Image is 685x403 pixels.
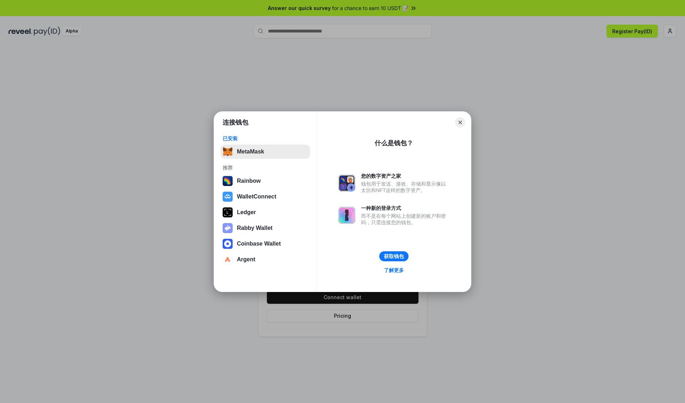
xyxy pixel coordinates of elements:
[223,223,233,233] img: svg+xml,%3Csvg%20xmlns%3D%22http%3A%2F%2Fwww.w3.org%2F2000%2Fsvg%22%20fill%3D%22none%22%20viewBox...
[361,181,450,193] div: 钱包用于发送、接收、存储和显示像以太坊和NFT这样的数字资产。
[361,205,450,211] div: 一种新的登录方式
[223,147,233,157] img: svg+xml,%3Csvg%20fill%3D%22none%22%20height%3D%2233%22%20viewBox%3D%220%200%2035%2033%22%20width%...
[237,193,276,200] div: WalletConnect
[237,225,273,231] div: Rabby Wallet
[338,207,355,224] img: svg+xml,%3Csvg%20xmlns%3D%22http%3A%2F%2Fwww.w3.org%2F2000%2Fsvg%22%20fill%3D%22none%22%20viewBox...
[220,174,310,188] button: Rainbow
[220,252,310,267] button: Argent
[361,173,450,179] div: 您的数字资产之家
[220,237,310,251] button: Coinbase Wallet
[220,205,310,220] button: Ledger
[237,148,264,155] div: MetaMask
[375,139,413,147] div: 什么是钱包？
[237,241,281,247] div: Coinbase Wallet
[223,207,233,217] img: svg+xml,%3Csvg%20xmlns%3D%22http%3A%2F%2Fwww.w3.org%2F2000%2Fsvg%22%20width%3D%2228%22%20height%3...
[380,266,408,275] a: 了解更多
[455,117,465,127] button: Close
[220,145,310,159] button: MetaMask
[338,175,355,192] img: svg+xml,%3Csvg%20xmlns%3D%22http%3A%2F%2Fwww.w3.org%2F2000%2Fsvg%22%20fill%3D%22none%22%20viewBox...
[220,221,310,235] button: Rabby Wallet
[223,135,308,142] div: 已安装
[223,176,233,186] img: svg+xml,%3Csvg%20width%3D%22120%22%20height%3D%22120%22%20viewBox%3D%220%200%20120%20120%22%20fil...
[237,178,261,184] div: Rainbow
[379,251,409,261] button: 获取钱包
[361,213,450,226] div: 而不是在每个网站上创建新的账户和密码，只需连接您的钱包。
[384,267,404,273] div: 了解更多
[223,192,233,202] img: svg+xml,%3Csvg%20width%3D%2228%22%20height%3D%2228%22%20viewBox%3D%220%200%2028%2028%22%20fill%3D...
[223,239,233,249] img: svg+xml,%3Csvg%20width%3D%2228%22%20height%3D%2228%22%20viewBox%3D%220%200%2028%2028%22%20fill%3D...
[237,209,256,216] div: Ledger
[223,118,248,127] h1: 连接钱包
[223,165,308,171] div: 推荐
[237,256,255,263] div: Argent
[220,190,310,204] button: WalletConnect
[223,255,233,265] img: svg+xml,%3Csvg%20width%3D%2228%22%20height%3D%2228%22%20viewBox%3D%220%200%2028%2028%22%20fill%3D...
[384,253,404,260] div: 获取钱包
